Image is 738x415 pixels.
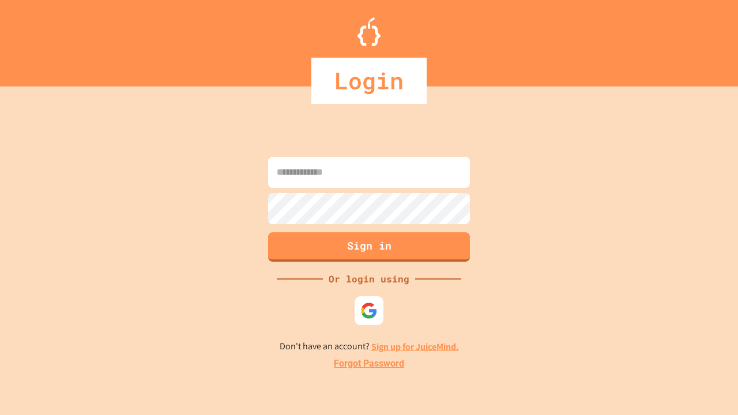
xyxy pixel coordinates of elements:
[311,58,427,104] div: Login
[371,341,459,353] a: Sign up for JuiceMind.
[360,302,378,319] img: google-icon.svg
[357,17,381,46] img: Logo.svg
[323,272,415,286] div: Or login using
[334,357,404,371] a: Forgot Password
[280,339,459,354] p: Don't have an account?
[268,232,470,262] button: Sign in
